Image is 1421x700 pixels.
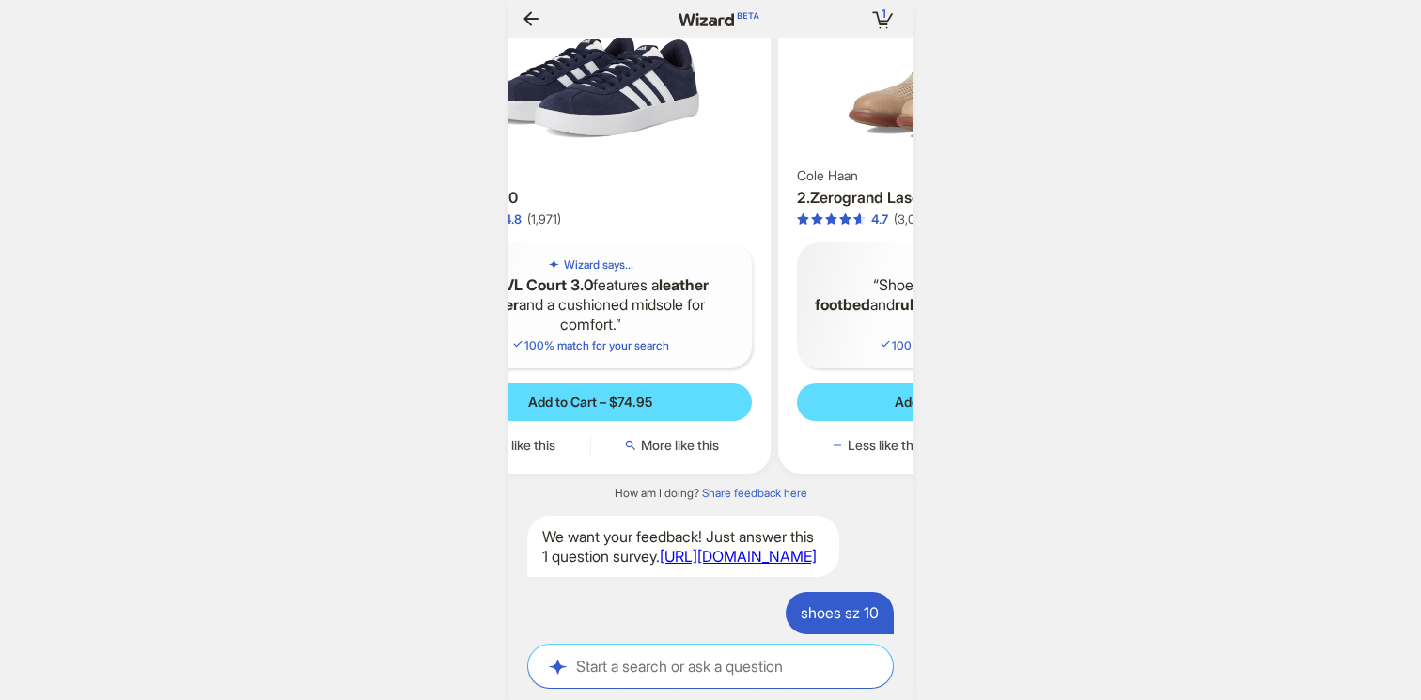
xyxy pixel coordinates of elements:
[825,213,837,226] span: star
[511,338,669,352] span: 100 % match for your search
[797,188,1119,208] h3: 2.Zerogrand Laser Wing Tip Oxford Lined
[660,547,817,566] a: [URL][DOMAIN_NAME]
[848,437,923,454] span: Less like this
[528,394,652,411] span: Add to Cart – $74.95
[429,436,590,455] button: Less like this
[527,516,839,578] div: We want your feedback! Just answer this 1 question survey.
[527,211,561,227] div: (1,971)
[504,211,522,227] div: 4.8
[871,211,888,227] div: 4.7
[797,211,888,227] div: 4.7 out of 5 stars
[895,394,1021,411] span: Add to Cart – $151.20
[797,213,809,226] span: star
[429,188,752,208] h3: VL Court 3.0
[812,275,1104,334] q: Shoes with and for comfort and grip
[429,383,752,421] button: Add to Cart – $74.95
[591,436,752,455] button: More like this
[564,257,633,272] h5: Wizard says...
[853,213,866,226] span: star
[786,592,894,634] div: shoes sz 10
[702,486,807,500] a: Share feedback here
[508,486,913,501] div: How am I doing?
[480,437,555,454] span: Less like this
[815,275,1042,314] b: energy foam footbed
[504,275,593,294] b: VL Court 3.0
[445,275,737,334] q: The features a and a cushioned midsole for comfort.
[882,7,886,21] span: 1
[894,211,933,227] div: (3,024)
[839,213,851,226] span: star
[641,437,719,454] span: More like this
[797,167,858,184] span: Cole Haan
[895,295,998,314] b: rubber outsole
[811,213,823,226] span: star
[879,338,1037,352] span: 100 % match for your search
